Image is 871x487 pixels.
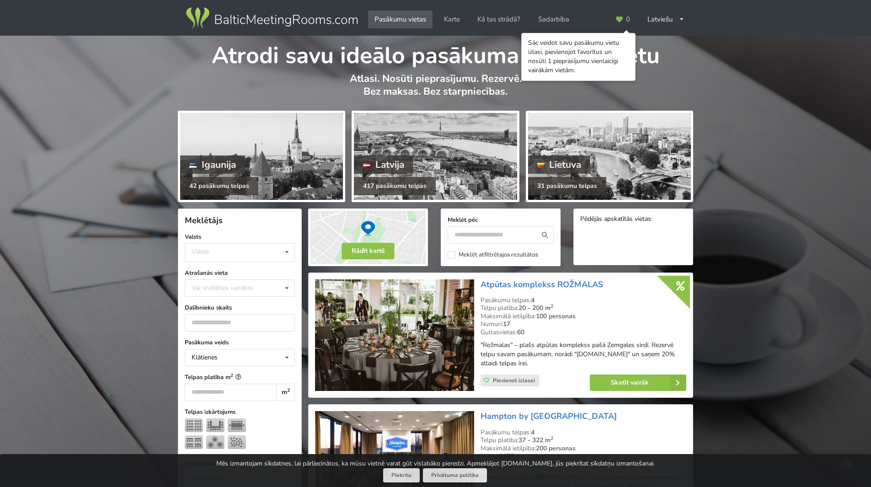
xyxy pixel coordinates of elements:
[528,155,591,174] div: Lietuva
[185,435,203,449] img: Klase
[448,251,538,259] label: Meklēt atfiltrētajos rezultātos
[518,304,553,312] strong: 20 - 200 m
[178,111,345,202] a: Igaunija 42 pasākumu telpas
[481,452,686,460] div: Numuri:
[481,341,686,368] p: "Rožmalas" – plašs atpūtas komplekss pašā Zemgales sirdī. Rezervē telpu savam pasākumam, norādi "...
[192,354,218,361] div: Klātienes
[185,373,295,382] label: Telpas platība m
[641,11,691,28] div: Latviešu
[503,320,510,328] strong: 17
[185,338,295,347] label: Pasākuma veids
[550,303,553,310] sup: 2
[342,243,395,259] button: Rādīt kartē
[287,387,290,394] sup: 2
[230,372,233,378] sup: 2
[481,411,617,422] a: Hampton by [GEOGRAPHIC_DATA]
[354,177,436,195] div: 417 pasākumu telpas
[228,418,246,432] img: Sapulce
[383,468,420,482] button: Piekrītu
[481,279,603,290] a: Atpūtas komplekss ROŽMALAS
[423,468,487,482] a: Privātuma politika
[180,155,245,174] div: Igaunija
[189,283,274,293] div: Var izvēlēties vairākas
[185,418,203,432] img: Teātris
[517,328,524,337] strong: 60
[276,384,295,401] div: m
[550,435,553,442] sup: 2
[626,16,630,23] span: 0
[481,444,686,453] div: Maksimālā ietilpība:
[206,418,224,432] img: U-Veids
[185,215,223,226] span: Meklētājs
[536,312,576,321] strong: 100 personas
[481,296,686,305] div: Pasākumu telpas:
[481,304,686,312] div: Telpu platība:
[228,435,246,449] img: Pieņemšana
[206,435,224,449] img: Bankets
[481,312,686,321] div: Maksimālā ietilpība:
[308,209,428,266] img: Rādīt kartē
[315,279,474,391] img: Neierastas vietas | Ceraukste | Atpūtas komplekss ROŽMALAS
[185,268,295,278] label: Atrašanās vieta
[481,328,686,337] div: Gultasvietas:
[536,444,576,453] strong: 200 personas
[503,452,514,460] strong: 189
[185,232,295,241] label: Valsts
[185,407,295,417] label: Telpas izkārtojums
[448,215,554,225] label: Meklēt pēc
[531,428,534,437] strong: 4
[178,36,693,70] h1: Atrodi savu ideālo pasākuma norises vietu
[528,177,606,195] div: 31 pasākumu telpas
[532,11,576,28] a: Sadarbība
[354,155,413,174] div: Latvija
[531,296,534,305] strong: 4
[438,11,466,28] a: Karte
[180,177,258,195] div: 42 pasākumu telpas
[528,38,629,75] div: Sāc veidot savu pasākumu vietu izlasi, pievienojot favorītus un nosūti 1 pieprasījumu vienlaicīgi...
[471,11,527,28] a: Kā tas strādā?
[493,377,535,384] span: Pievienot izlasei
[368,11,433,28] a: Pasākumu vietas
[184,5,359,31] img: Baltic Meeting Rooms
[178,72,693,107] p: Atlasi. Nosūti pieprasījumu. Rezervē. Bez maksas. Bez starpniecības.
[580,215,686,224] div: Pēdējās apskatītās vietas:
[352,111,519,202] a: Latvija 417 pasākumu telpas
[481,428,686,437] div: Pasākumu telpas:
[590,375,686,391] a: Skatīt vairāk
[185,303,295,312] label: Dalībnieku skaits
[518,436,553,444] strong: 37 - 322 m
[481,436,686,444] div: Telpu platība:
[192,248,209,256] div: Valsts
[526,111,693,202] a: Lietuva 31 pasākumu telpas
[481,320,686,328] div: Numuri:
